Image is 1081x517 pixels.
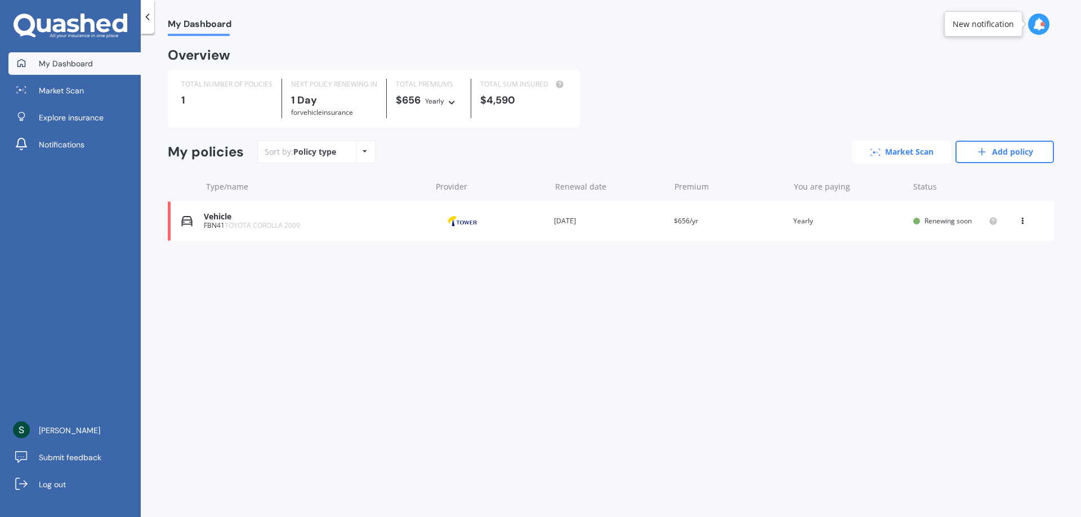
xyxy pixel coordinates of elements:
[555,181,665,192] div: Renewal date
[913,181,998,192] div: Status
[8,473,141,496] a: Log out
[955,141,1054,163] a: Add policy
[434,210,490,232] img: Tower
[425,96,444,107] div: Yearly
[291,79,377,90] div: NEXT POLICY RENEWING IN
[8,133,141,156] a: Notifications
[674,216,698,226] span: $656/yr
[480,79,566,90] div: TOTAL SUM INSURED
[225,221,300,230] span: TOYOTA COROLLA 2009
[436,181,546,192] div: Provider
[39,112,104,123] span: Explore insurance
[181,215,193,227] img: Vehicle
[480,95,566,106] div: $4,590
[265,146,336,158] div: Sort by:
[39,452,101,463] span: Submit feedback
[204,212,425,222] div: Vehicle
[204,222,425,230] div: FBN41
[293,146,336,158] div: Policy type
[181,79,273,90] div: TOTAL NUMBER OF POLICIES
[291,93,317,107] b: 1 Day
[794,181,904,192] div: You are paying
[8,106,141,129] a: Explore insurance
[39,425,100,436] span: [PERSON_NAME]
[39,58,93,69] span: My Dashboard
[291,107,353,117] span: for Vehicle insurance
[953,19,1014,30] div: New notification
[8,52,141,75] a: My Dashboard
[168,144,244,160] div: My policies
[39,139,84,150] span: Notifications
[554,215,665,227] div: [DATE]
[206,181,427,192] div: Type/name
[168,50,230,61] div: Overview
[793,215,904,227] div: Yearly
[8,446,141,469] a: Submit feedback
[39,85,84,96] span: Market Scan
[8,419,141,442] a: [PERSON_NAME]
[168,19,231,34] span: My Dashboard
[181,95,273,106] div: 1
[396,95,462,107] div: $656
[674,181,785,192] div: Premium
[13,421,30,438] img: ACg8ocKvQjpim6Kl9Y55_bO_0TsCWu7uvUNdIo7joib1OdO-xDJEnQ=s96-c
[852,141,951,163] a: Market Scan
[396,79,462,90] div: TOTAL PREMIUMS
[8,79,141,102] a: Market Scan
[39,479,66,490] span: Log out
[924,216,972,226] span: Renewing soon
